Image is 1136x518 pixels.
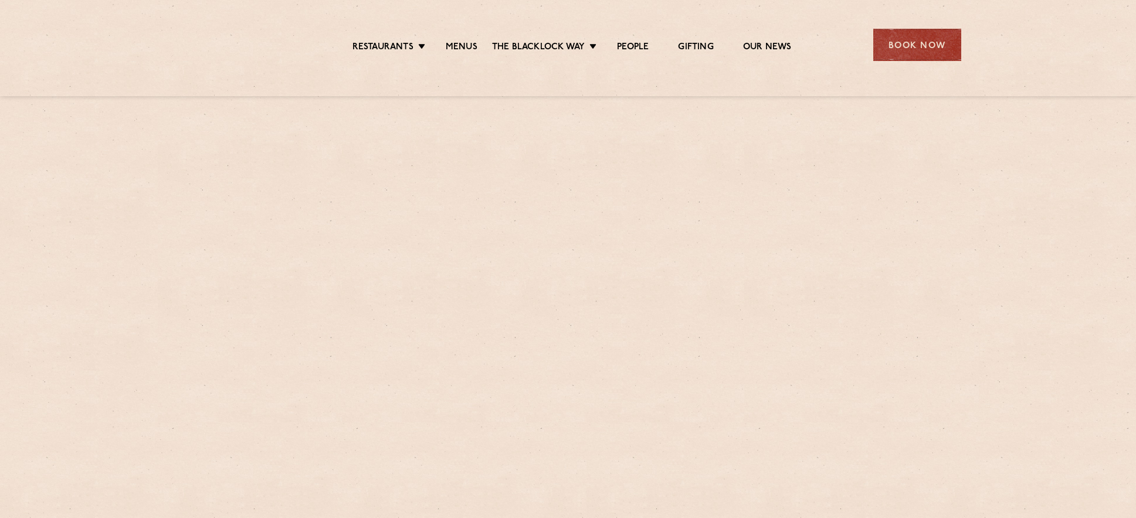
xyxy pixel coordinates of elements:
a: People [617,42,649,55]
a: Gifting [678,42,713,55]
a: The Blacklock Way [492,42,585,55]
a: Menus [446,42,477,55]
a: Our News [743,42,792,55]
a: Restaurants [352,42,413,55]
img: svg%3E [175,11,277,79]
div: Book Now [873,29,961,61]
